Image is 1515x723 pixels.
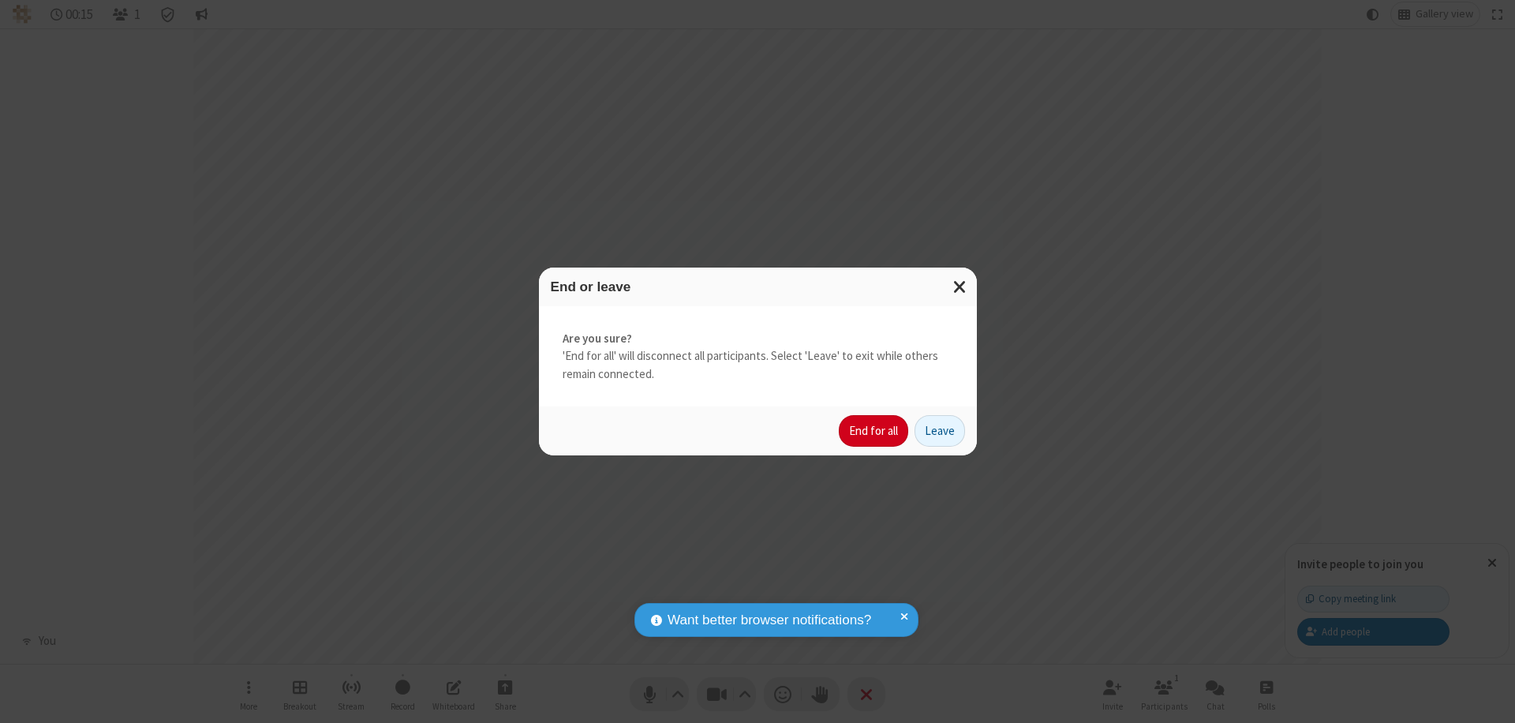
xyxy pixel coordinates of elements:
strong: Are you sure? [563,330,953,348]
button: Close modal [944,268,977,306]
h3: End or leave [551,279,965,294]
span: Want better browser notifications? [668,610,871,631]
button: End for all [839,415,908,447]
button: Leave [915,415,965,447]
div: 'End for all' will disconnect all participants. Select 'Leave' to exit while others remain connec... [539,306,977,407]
